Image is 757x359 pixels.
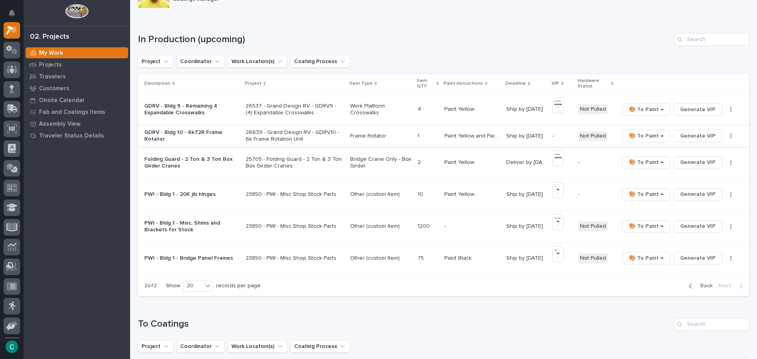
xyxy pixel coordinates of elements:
tr: PWI - Bldg 1 - Misc. Shims and Brackets for Stock23850 - PWI - Misc Shop Stock PartsOther (custom... [138,210,749,242]
p: PWI - Bldg 1 - 20K jib hinges [144,191,239,198]
button: Generate VIP [673,252,722,264]
p: Paint Instructions [444,79,483,88]
span: Generate VIP [680,253,716,263]
button: Coating Process [291,340,350,353]
p: Folding Guard - 2 Ton & 3 Ton Box Girder Cranes [144,156,239,169]
span: Generate VIP [680,158,716,167]
a: Travelers [24,71,130,82]
p: VIP [552,79,559,88]
p: Work Platform Crosswalks [350,103,411,116]
tr: GDRV - Bldg 10 - 6k72R Frame Rotator26639 - Grand Design RV - GDRV10 - 6k Frame Rotation UnitFram... [138,125,749,147]
tr: GDRV - Bldg 9 - Remaining 4 Expandable Crosswalks26537 - Grand Design RV - GDRV9 - (4) Expandable... [138,93,749,125]
input: Search [674,33,749,46]
p: 4 [418,104,423,113]
p: Ship by [DATE] [506,104,544,113]
p: 1 [418,131,421,140]
p: Description [144,79,170,88]
p: - [578,159,613,166]
p: records per page [216,283,261,289]
button: 🎨 To Paint → [622,130,670,142]
p: 23850 - PWI - Misc Shop Stock Parts [246,223,344,230]
span: Next [719,282,736,289]
p: 2 of 2 [138,276,163,296]
button: Next [716,282,749,289]
p: Project [245,79,261,88]
p: PWI - Bldg 1 - Misc. Shims and Brackets for Stock [144,220,239,233]
a: My Work [24,47,130,59]
p: Other (custom item) [350,255,411,262]
h1: In Production (upcoming) [138,34,671,45]
p: Paint Yellow [444,104,476,113]
div: Not Pulled [578,104,608,114]
button: Coating Process [291,55,350,68]
p: Onsite Calendar [39,97,85,104]
span: 🎨 To Paint → [629,253,664,263]
p: Deliver by 10/6/25 [506,158,548,166]
p: Paint Yellow [444,190,476,198]
button: Generate VIP [673,188,722,201]
button: Project [138,340,173,353]
p: 26537 - Grand Design RV - GDRV9 - (4) Expandable Crosswalks [246,103,344,116]
button: Work Location(s) [228,55,287,68]
p: 1200 [418,221,431,230]
span: 🎨 To Paint → [629,131,664,141]
button: Generate VIP [673,103,722,116]
span: 🎨 To Paint → [629,221,664,231]
button: 🎨 To Paint → [622,103,670,116]
p: Other (custom item) [350,191,411,198]
p: - [444,221,447,230]
p: Traveler Status Details [39,132,104,140]
p: Frame Rotator [350,133,411,140]
p: 2 [418,158,422,166]
a: Projects [24,59,130,71]
span: Back [695,282,712,289]
span: 🎨 To Paint → [629,105,664,114]
tr: PWI - Bldg 1 - Bridge Panel Frames23850 - PWI - Misc Shop Stock PartsOther (custom item)7575 Pain... [138,242,749,274]
p: Paint Black [444,253,473,262]
button: Generate VIP [673,130,722,142]
p: Travelers [39,73,66,80]
button: 🎨 To Paint → [622,188,670,201]
div: Not Pulled [578,221,608,231]
div: 20 [184,282,203,290]
p: Item Type [349,79,373,88]
button: 🎨 To Paint → [622,252,670,264]
p: Bridge Crane Only - Box Girder [350,156,411,169]
p: Deadline [505,79,526,88]
p: Ship by [DATE] [506,221,544,230]
p: 25705 - Folding Guard - 2 Ton & 3 Ton Box Girder Cranes [246,156,344,169]
p: Ship by [DATE] [506,253,544,262]
button: Coordinator [177,55,225,68]
button: Back [682,282,716,289]
input: Search [674,318,749,331]
span: 🎨 To Paint → [629,190,664,199]
p: 23850 - PWI - Misc Shop Stock Parts [246,255,344,262]
p: 23850 - PWI - Misc Shop Stock Parts [246,191,344,198]
div: Notifications [10,9,20,22]
button: Coordinator [177,340,225,353]
p: Assembly View [39,121,80,128]
p: Paint Yellow [444,158,476,166]
button: Generate VIP [673,220,722,233]
img: Workspace Logo [65,4,88,19]
p: PWI - Bldg 1 - Bridge Panel Frames [144,255,239,262]
p: Show [166,283,180,289]
tr: Folding Guard - 2 Ton & 3 Ton Box Girder Cranes25705 - Folding Guard - 2 Ton & 3 Ton Box Girder C... [138,147,749,179]
a: Customers [24,82,130,94]
button: 🎨 To Paint → [622,156,670,169]
button: Work Location(s) [228,340,287,353]
button: 🎨 To Paint → [622,220,670,233]
p: Ship by [DATE] [506,131,544,140]
div: Not Pulled [578,131,608,141]
p: - [578,191,613,198]
p: 26639 - Grand Design RV - GDRV10 - 6k Frame Rotation Unit [246,129,344,143]
div: Not Pulled [578,253,608,263]
span: Generate VIP [680,221,716,231]
div: 02. Projects [30,33,69,41]
a: Assembly View [24,118,130,130]
p: My Work [39,50,63,57]
span: Generate VIP [680,105,716,114]
span: 🎨 To Paint → [629,158,664,167]
p: Paint Yellow and Paint Black [444,131,502,140]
